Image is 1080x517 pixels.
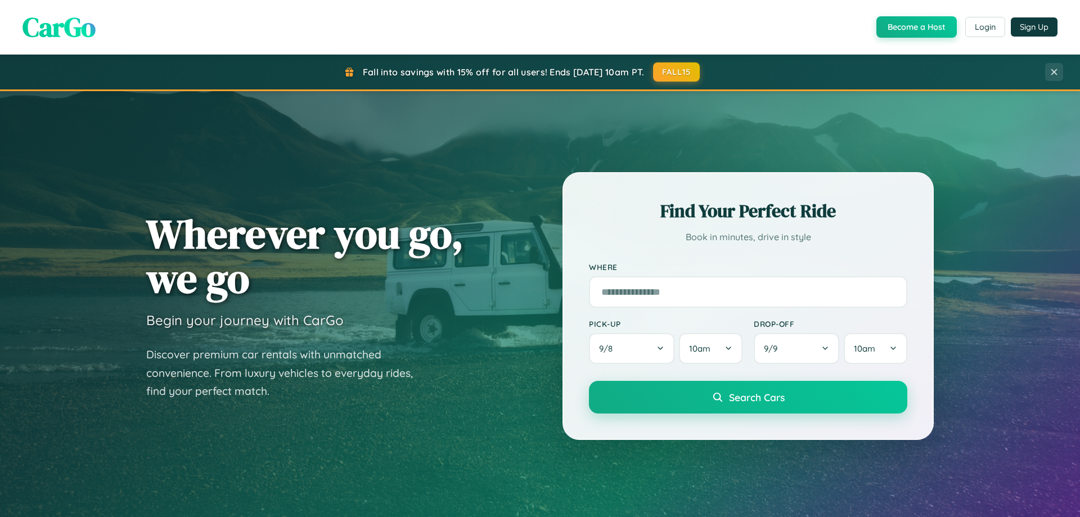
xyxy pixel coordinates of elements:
[146,345,427,401] p: Discover premium car rentals with unmatched convenience. From luxury vehicles to everyday rides, ...
[22,8,96,46] span: CarGo
[754,333,839,364] button: 9/9
[729,391,785,403] span: Search Cars
[844,333,907,364] button: 10am
[146,312,344,329] h3: Begin your journey with CarGo
[589,229,907,245] p: Book in minutes, drive in style
[363,66,645,78] span: Fall into savings with 15% off for all users! Ends [DATE] 10am PT.
[653,62,700,82] button: FALL15
[764,343,783,354] span: 9 / 9
[689,343,710,354] span: 10am
[679,333,742,364] button: 10am
[589,381,907,413] button: Search Cars
[876,16,957,38] button: Become a Host
[589,199,907,223] h2: Find Your Perfect Ride
[854,343,875,354] span: 10am
[754,319,907,329] label: Drop-off
[589,262,907,272] label: Where
[599,343,618,354] span: 9 / 8
[589,333,674,364] button: 9/8
[146,212,463,300] h1: Wherever you go, we go
[965,17,1005,37] button: Login
[589,319,742,329] label: Pick-up
[1011,17,1057,37] button: Sign Up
